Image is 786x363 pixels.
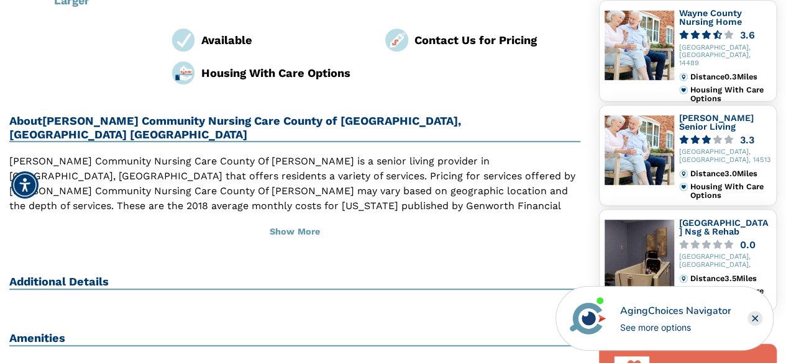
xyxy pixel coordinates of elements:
h2: Amenities [9,331,580,346]
a: [GEOGRAPHIC_DATA] Nsg & Rehab [679,218,769,236]
a: Wayne County Nursing Home [679,8,742,27]
a: 3.3 [679,135,771,145]
div: Housing With Care Options [690,182,771,200]
div: Close [747,311,762,326]
a: 3.6 [679,30,771,40]
h2: About [PERSON_NAME] Community Nursing Care County of [GEOGRAPHIC_DATA], [GEOGRAPHIC_DATA] [GEOGRA... [9,114,580,143]
div: [GEOGRAPHIC_DATA], [GEOGRAPHIC_DATA], 14489 [679,44,771,68]
div: 0.0 [740,240,756,249]
div: Accessibility Menu [11,171,39,199]
img: primary.svg [679,182,688,191]
img: distance.svg [679,169,688,178]
h2: Additional Details [9,275,580,290]
div: Housing With Care Options [690,86,771,104]
a: [PERSON_NAME] Senior Living [679,113,754,132]
div: 3.3 [740,135,754,145]
div: Distance 0.3 Miles [690,73,771,81]
img: distance.svg [679,274,688,283]
div: Distance 3.0 Miles [690,169,771,178]
div: 3.6 [740,30,755,40]
img: avatar [567,297,609,339]
div: [GEOGRAPHIC_DATA], [GEOGRAPHIC_DATA], 14513 [679,148,771,164]
button: Show More [9,218,580,246]
div: [GEOGRAPHIC_DATA], [GEOGRAPHIC_DATA], [679,253,771,269]
p: [PERSON_NAME] Community Nursing Care County Of [PERSON_NAME] is a senior living provider in [GEOG... [9,154,580,258]
a: 0.0 [679,240,771,249]
div: Available [201,32,367,48]
div: Distance 3.5 Miles [690,274,771,283]
div: Housing With Care Options [201,65,367,81]
img: distance.svg [679,73,688,81]
div: Contact Us for Pricing [414,32,580,48]
img: primary.svg [679,86,688,94]
div: AgingChoices Navigator [619,303,731,318]
div: See more options [619,321,731,334]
